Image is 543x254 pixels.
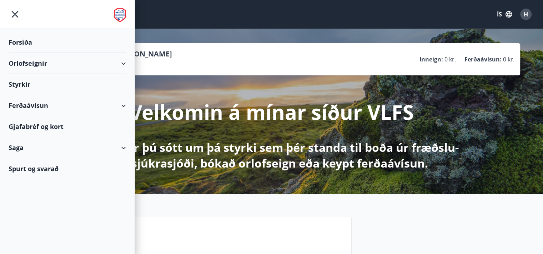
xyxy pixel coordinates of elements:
[493,8,516,21] button: ÍS
[9,8,21,21] button: menu
[9,95,126,116] div: Ferðaávísun
[9,74,126,95] div: Styrkir
[9,137,126,158] div: Saga
[503,55,514,63] span: 0 kr.
[419,55,443,63] p: Inneign :
[524,10,528,18] span: H
[83,140,460,171] p: Hér getur þú sótt um þá styrki sem þér standa til boða úr fræðslu- og sjúkrasjóði, bókað orlofsei...
[76,235,346,247] p: Næstu helgi
[444,55,456,63] span: 0 kr.
[9,116,126,137] div: Gjafabréf og kort
[129,98,414,125] p: Velkomin á mínar síður VLFS
[464,55,502,63] p: Ferðaávísun :
[9,53,126,74] div: Orlofseignir
[114,8,126,22] img: union_logo
[9,158,126,179] div: Spurt og svarað
[517,6,534,23] button: H
[9,32,126,53] div: Forsíða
